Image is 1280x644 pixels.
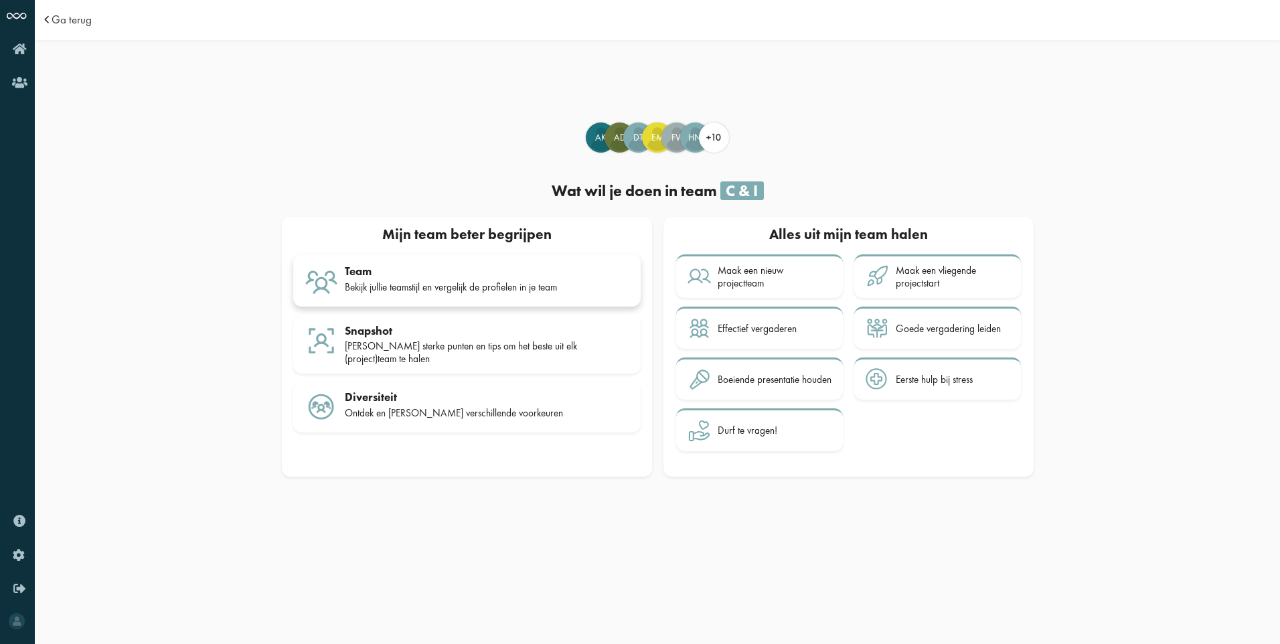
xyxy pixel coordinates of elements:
[676,357,843,400] a: Boeiende presentatie houden
[896,264,1010,289] div: Maak een vliegende projectstart
[345,407,629,419] div: Ontdek en [PERSON_NAME] verschillende voorkeuren
[345,340,629,365] div: [PERSON_NAME] sterke punten en tips om het beste uit elk (project)team te halen
[896,323,1001,335] div: Goede vergadering leiden
[662,131,691,145] span: Fv
[854,357,1021,400] a: Eerste hulp bij stress
[623,123,653,153] div: Dudley
[718,264,831,289] div: Maak een nieuw projectteam
[605,131,634,145] span: AD
[675,223,1022,248] div: Alles uit mijn team halen
[854,254,1021,298] a: Maak een vliegende projectstart
[676,408,843,451] a: Durf te vragen!
[720,181,764,200] div: C & I
[345,324,629,337] div: Snapshot
[586,123,616,153] div: A.
[293,315,641,374] a: Snapshot [PERSON_NAME] sterke punten en tips om het beste uit elk (project)team te halen
[643,131,671,145] span: EM
[287,223,646,248] div: Mijn team beter begrijpen
[293,254,641,307] a: Team Bekijk jullie teamstijl en vergelijk de profielen in je team
[718,374,831,386] div: Boeiende presentatie houden
[681,131,710,145] span: HN
[605,123,635,153] div: Arjan
[52,14,92,25] a: Ga terug
[706,131,721,143] span: +10
[586,131,615,145] span: AK
[854,307,1021,349] a: Goede vergadering leiden
[718,323,797,335] div: Effectief vergaderen
[680,123,710,153] div: Hetty
[345,390,629,404] div: Diversiteit
[293,382,641,433] a: Diversiteit Ontdek en [PERSON_NAME] verschillende voorkeuren
[676,254,843,298] a: Maak een nieuw projectteam
[624,131,653,145] span: DT
[661,123,692,153] div: Frances
[345,281,629,293] div: Bekijk jullie teamstijl en vergelijk de profielen in je team
[896,374,973,386] div: Eerste hulp bij stress
[642,123,672,153] div: Ernst
[552,181,717,201] span: Wat wil je doen in team
[345,264,629,278] div: Team
[718,424,777,436] div: Durf te vragen!
[676,307,843,349] a: Effectief vergaderen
